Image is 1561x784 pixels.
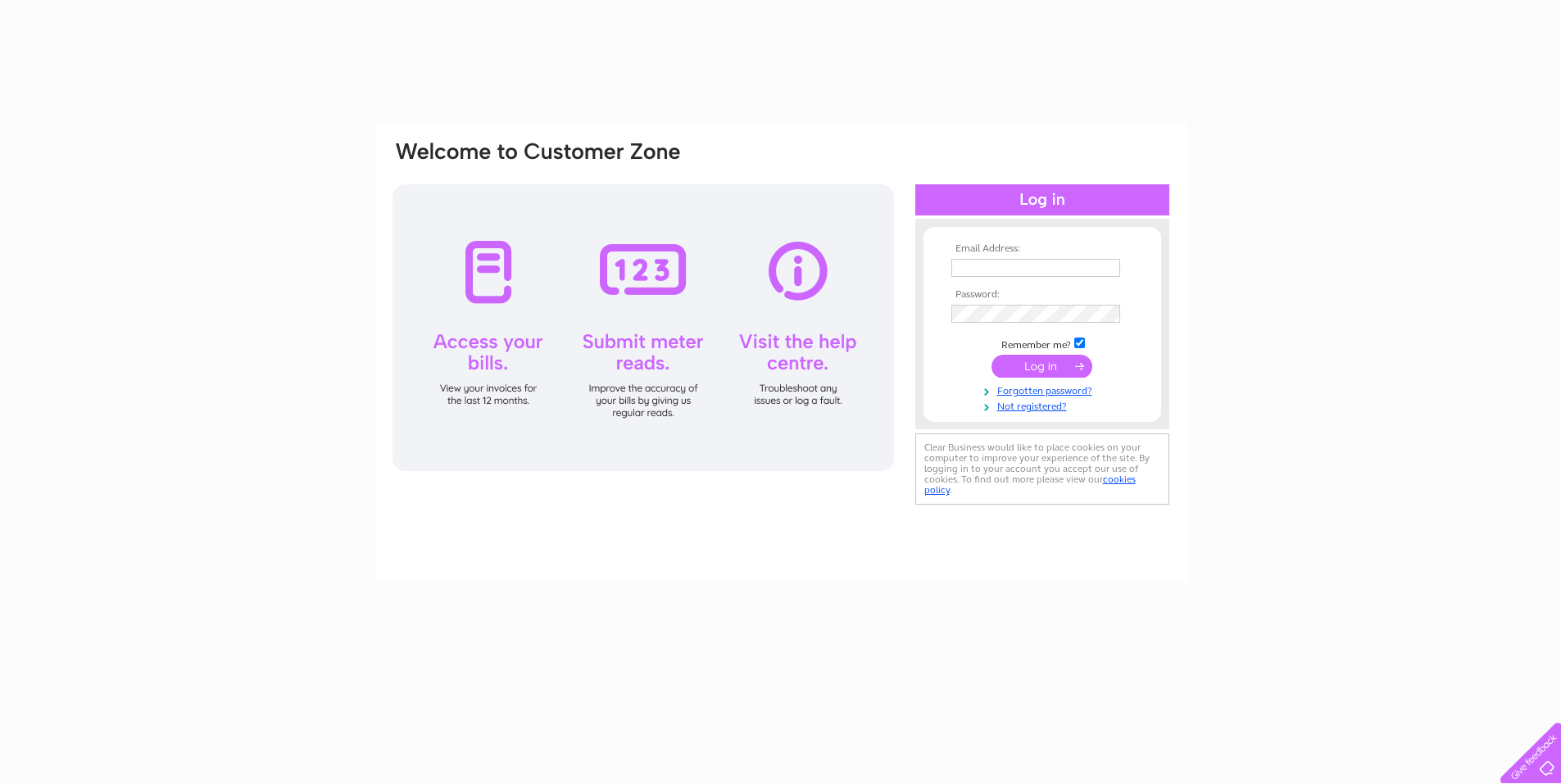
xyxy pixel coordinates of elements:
[951,382,1137,397] a: Forgotten password?
[992,355,1092,378] input: Submit
[947,289,1137,301] th: Password:
[947,335,1137,351] td: Remember me?
[915,433,1169,505] div: Clear Business would like to place cookies on your computer to improve your experience of the sit...
[951,397,1137,413] a: Not registered?
[947,243,1137,255] th: Email Address:
[924,474,1136,496] a: cookies policy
